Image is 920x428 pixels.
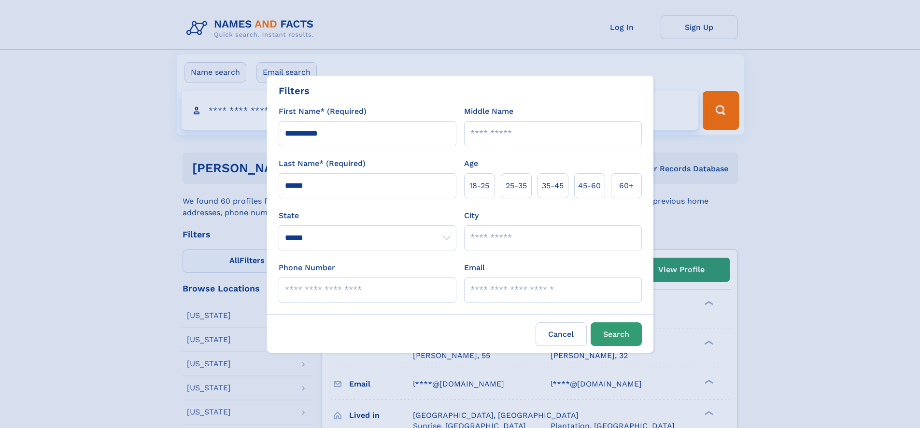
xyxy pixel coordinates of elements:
[279,262,335,274] label: Phone Number
[279,83,310,98] div: Filters
[619,180,634,192] span: 60+
[464,210,479,221] label: City
[279,210,456,221] label: State
[464,262,485,274] label: Email
[464,158,478,169] label: Age
[279,158,366,169] label: Last Name* (Required)
[578,180,601,192] span: 45‑60
[469,180,489,192] span: 18‑25
[279,106,367,117] label: First Name* (Required)
[542,180,564,192] span: 35‑45
[591,322,642,346] button: Search
[506,180,527,192] span: 25‑35
[464,106,513,117] label: Middle Name
[536,322,587,346] label: Cancel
